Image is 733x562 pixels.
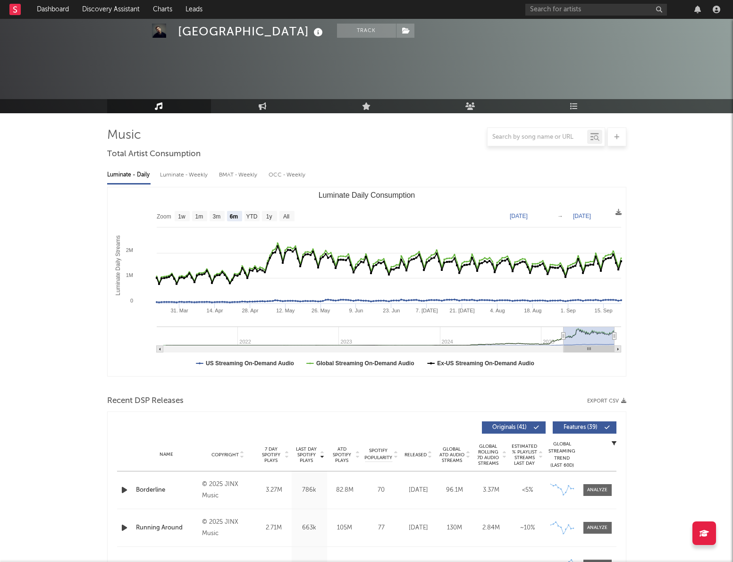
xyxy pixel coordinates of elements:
[136,451,198,458] div: Name
[283,213,289,220] text: All
[560,308,575,313] text: 1. Sep
[259,523,289,533] div: 2.71M
[294,523,325,533] div: 663k
[383,308,400,313] text: 23. Jun
[219,167,259,183] div: BMAT - Weekly
[202,517,253,539] div: © 2025 JINX Music
[126,272,133,278] text: 1M
[449,308,474,313] text: 21. [DATE]
[573,213,591,219] text: [DATE]
[312,308,330,313] text: 26. May
[415,308,438,313] text: 7. [DATE]
[259,486,289,495] div: 3.27M
[211,452,239,458] span: Copyright
[365,523,398,533] div: 77
[594,308,612,313] text: 15. Sep
[329,486,360,495] div: 82.8M
[136,523,198,533] a: Running Around
[403,486,434,495] div: [DATE]
[475,523,507,533] div: 2.84M
[512,444,538,466] span: Estimated % Playlist Streams Last Day
[439,486,471,495] div: 96.1M
[318,191,415,199] text: Luminate Daily Consumption
[294,446,319,463] span: Last Day Spotify Plays
[195,213,203,220] text: 1m
[337,24,396,38] button: Track
[178,213,185,220] text: 1w
[512,486,543,495] div: <5%
[548,441,576,469] div: Global Streaming Trend (Last 60D)
[107,149,201,160] span: Total Artist Consumption
[475,486,507,495] div: 3.37M
[126,247,133,253] text: 2M
[108,187,626,376] svg: Luminate Daily Consumption
[316,360,414,367] text: Global Streaming On-Demand Audio
[212,213,220,220] text: 3m
[510,213,528,219] text: [DATE]
[329,446,354,463] span: ATD Spotify Plays
[276,308,295,313] text: 12. May
[488,134,587,141] input: Search by song name or URL
[482,421,546,434] button: Originals(41)
[130,298,133,303] text: 0
[157,213,171,220] text: Zoom
[114,235,121,295] text: Luminate Daily Streams
[559,425,602,430] span: Features ( 39 )
[587,398,626,404] button: Export CSV
[524,308,541,313] text: 18. Aug
[490,308,505,313] text: 4. Aug
[107,395,184,407] span: Recent DSP Releases
[557,213,563,219] text: →
[439,523,471,533] div: 130M
[246,213,257,220] text: YTD
[525,4,667,16] input: Search for artists
[437,360,534,367] text: Ex-US Streaming On-Demand Audio
[488,425,531,430] span: Originals ( 41 )
[160,167,210,183] div: Luminate - Weekly
[269,167,306,183] div: OCC - Weekly
[229,213,237,220] text: 6m
[404,452,427,458] span: Released
[553,421,616,434] button: Features(39)
[170,308,188,313] text: 31. Mar
[202,479,253,502] div: © 2025 JINX Music
[294,486,325,495] div: 786k
[206,308,223,313] text: 14. Apr
[512,523,543,533] div: ~ 10 %
[329,523,360,533] div: 105M
[439,446,465,463] span: Global ATD Audio Streams
[259,446,284,463] span: 7 Day Spotify Plays
[475,444,501,466] span: Global Rolling 7D Audio Streams
[364,447,392,461] span: Spotify Popularity
[178,24,325,39] div: [GEOGRAPHIC_DATA]
[242,308,258,313] text: 28. Apr
[107,167,151,183] div: Luminate - Daily
[136,486,198,495] a: Borderline
[403,523,434,533] div: [DATE]
[349,308,363,313] text: 9. Jun
[365,486,398,495] div: 70
[206,360,294,367] text: US Streaming On-Demand Audio
[266,213,272,220] text: 1y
